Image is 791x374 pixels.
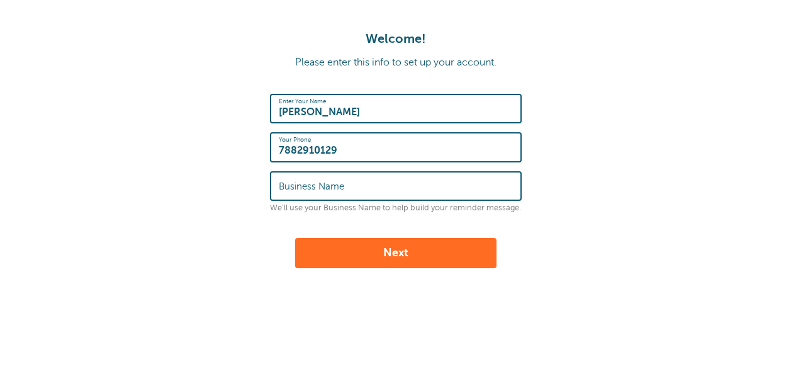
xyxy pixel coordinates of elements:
[279,98,326,105] label: Enter Your Name
[295,238,496,268] button: Next
[279,181,344,192] label: Business Name
[270,203,522,213] p: We'll use your Business Name to help build your reminder message.
[13,31,778,47] h1: Welcome!
[279,136,311,144] label: Your Phone
[13,57,778,69] p: Please enter this info to set up your account.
